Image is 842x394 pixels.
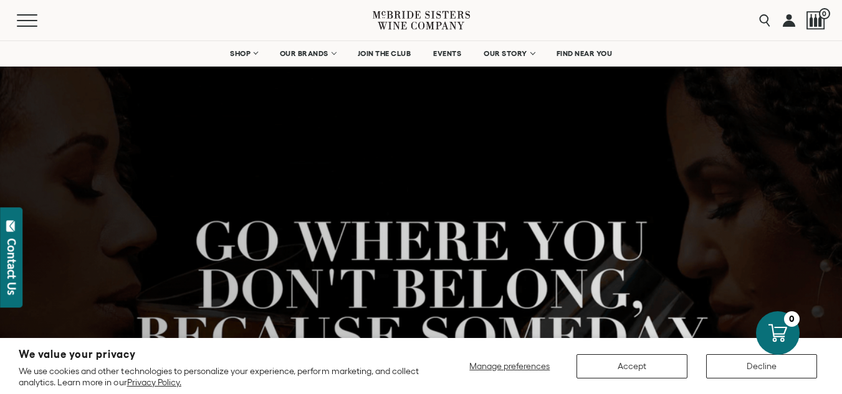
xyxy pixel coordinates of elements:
a: EVENTS [425,41,469,66]
p: We use cookies and other technologies to personalize your experience, perform marketing, and coll... [19,365,421,388]
div: Contact Us [6,238,18,295]
div: 0 [784,311,800,327]
span: 0 [819,8,830,19]
a: OUR BRANDS [272,41,343,66]
span: OUR BRANDS [280,49,328,58]
a: SHOP [222,41,266,66]
span: SHOP [230,49,251,58]
h2: We value your privacy [19,349,421,360]
a: OUR STORY [476,41,542,66]
span: JOIN THE CLUB [358,49,411,58]
button: Manage preferences [462,354,558,378]
button: Mobile Menu Trigger [17,14,62,27]
span: Manage preferences [469,361,550,371]
button: Decline [706,354,817,378]
a: Privacy Policy. [127,377,181,387]
span: EVENTS [433,49,461,58]
span: OUR STORY [484,49,527,58]
button: Accept [576,354,687,378]
a: FIND NEAR YOU [548,41,621,66]
span: FIND NEAR YOU [557,49,613,58]
a: JOIN THE CLUB [350,41,419,66]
